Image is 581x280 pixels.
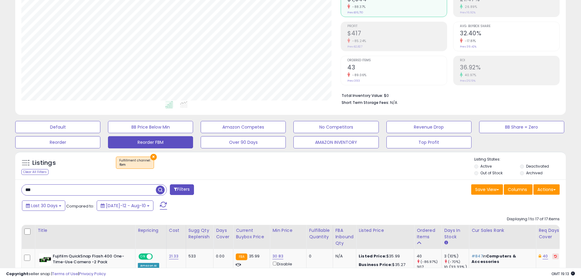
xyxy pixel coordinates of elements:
[417,227,439,240] div: Ordered Items
[460,45,476,48] small: Prev: 39.42%
[359,262,392,268] b: Business Price:
[472,253,516,264] span: Computers & Accessories
[309,253,328,259] div: 0
[444,227,466,240] div: Days In Stock
[386,121,472,133] button: Revenue Drop
[460,79,475,83] small: Prev: 26.19%
[460,64,559,72] h2: 36.92%
[138,227,164,234] div: Repricing
[471,184,503,195] button: Save View
[463,73,476,77] small: 40.97%
[347,25,447,28] span: Profit
[188,227,211,240] div: Sugg Qty Replenish
[359,253,409,259] div: $35.99
[169,253,179,259] a: 21.33
[539,227,561,240] div: Req Days Cover
[15,136,100,148] button: Reorder
[335,253,352,259] div: N/A
[169,227,183,234] div: Cost
[97,200,153,211] button: [DATE]-12 - Aug-10
[293,136,378,148] button: AMAZON INVENTORY
[460,11,475,14] small: Prev: 16.92%
[342,91,555,99] li: $0
[417,253,441,259] div: 40
[188,253,209,259] div: 533
[463,39,476,43] small: -17.81%
[79,271,106,277] a: Privacy Policy
[421,259,438,264] small: (-86.97%)
[508,186,527,193] span: Columns
[347,64,447,72] h2: 43
[31,203,58,209] span: Last 30 Days
[272,227,304,234] div: Min Price
[463,5,477,9] small: 26.89%
[6,271,28,277] strong: Copyright
[350,73,367,77] small: -89.06%
[472,253,531,264] p: in
[507,216,560,222] div: Displaying 1 to 17 of 17 items
[347,11,363,14] small: Prev: $16,710
[21,169,48,175] div: Clear All Filters
[293,121,378,133] button: No Competitors
[249,253,260,259] span: 35.99
[39,253,51,266] img: 31HhBFL+vxL._SL40_.jpg
[108,121,193,133] button: BB Price Below Min
[186,225,213,249] th: Please note that this number is a calculation based on your required days of coverage and your ve...
[533,184,560,195] button: Actions
[479,121,564,133] button: BB Share = Zero
[139,254,147,259] span: ON
[201,136,286,148] button: Over 90 Days
[359,227,411,234] div: Listed Price
[236,253,247,260] small: FBA
[342,93,383,98] b: Total Inventory Value:
[236,227,267,240] div: Current Buybox Price
[350,5,366,9] small: -88.37%
[6,271,106,277] div: seller snap | |
[448,259,460,264] small: (-70%)
[347,79,360,83] small: Prev: 393
[152,254,162,259] span: OFF
[272,261,302,278] div: Disable auto adjust min
[472,227,533,234] div: Cur Sales Rank
[335,227,354,246] div: FBA inbound Qty
[526,164,549,169] label: Deactivated
[52,271,78,277] a: Terms of Use
[460,30,559,38] h2: 32.40%
[480,164,492,169] label: Active
[359,253,386,259] b: Listed Price:
[201,121,286,133] button: Amazon Competes
[526,170,543,175] label: Archived
[474,157,566,162] p: Listing States:
[342,100,389,105] b: Short Term Storage Fees:
[504,184,533,195] button: Columns
[170,184,194,195] button: Filters
[150,154,157,160] button: ×
[347,59,447,62] span: Ordered Items
[386,136,472,148] button: Top Profit
[15,121,100,133] button: Default
[216,227,231,240] div: Days Cover
[390,100,397,105] span: N/A
[460,25,559,28] span: Avg. Buybox Share
[480,170,503,175] label: Out of Stock
[22,200,65,211] button: Last 30 Days
[444,253,469,259] div: 3 (10%)
[309,227,330,240] div: Fulfillable Quantity
[119,163,151,167] div: fbm
[543,253,548,259] a: 40
[38,227,133,234] div: Title
[106,203,146,209] span: [DATE]-12 - Aug-10
[108,136,193,148] button: Reorder FBM
[272,253,283,259] a: 30.83
[32,159,56,167] h5: Listings
[472,253,483,259] span: #847
[53,253,127,266] b: Fujifilm QuickSnap Flash 400 One-Time-Use Camera -2 Pack
[551,271,575,277] span: 2025-09-10 19:13 GMT
[460,59,559,62] span: ROI
[444,240,448,246] small: Days In Stock.
[347,30,447,38] h2: $417
[350,39,366,43] small: -85.24%
[119,158,151,167] span: Fulfillment channel :
[216,253,228,259] div: 0.00
[347,45,362,48] small: Prev: $2,827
